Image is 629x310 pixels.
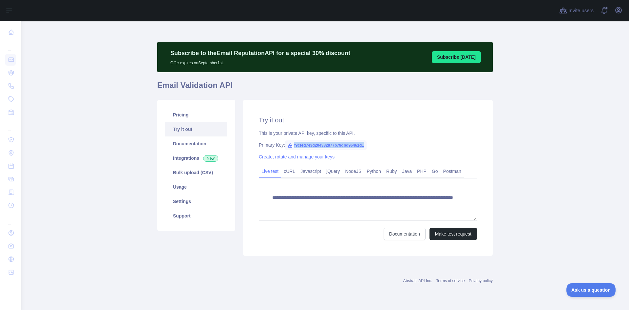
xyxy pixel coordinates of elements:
[281,166,298,176] a: cURL
[165,108,227,122] a: Pricing
[259,130,477,136] div: This is your private API key, specific to this API.
[5,39,16,52] div: ...
[384,228,426,240] a: Documentation
[566,283,616,297] iframe: Toggle Customer Support
[203,155,218,162] span: New
[432,51,481,63] button: Subscribe [DATE]
[165,151,227,165] a: Integrations New
[165,122,227,136] a: Try it out
[558,5,595,16] button: Invite users
[441,166,464,176] a: Postman
[165,136,227,151] a: Documentation
[165,209,227,223] a: Support
[157,80,493,96] h1: Email Validation API
[259,154,334,159] a: Create, rotate and manage your keys
[384,166,400,176] a: Ruby
[469,279,493,283] a: Privacy policy
[568,7,594,14] span: Invite users
[298,166,324,176] a: Javascript
[436,279,465,283] a: Terms of service
[259,115,477,125] h2: Try it out
[5,213,16,226] div: ...
[170,49,350,58] p: Subscribe to the Email Reputation API for a special 30 % discount
[403,279,432,283] a: Abstract API Inc.
[324,166,342,176] a: jQuery
[414,166,429,176] a: PHP
[285,140,367,150] span: f9cfed743d204332877b79dbd96461d1
[5,119,16,133] div: ...
[259,166,281,176] a: Live test
[429,166,441,176] a: Go
[165,180,227,194] a: Usage
[170,58,350,66] p: Offer expires on September 1st.
[400,166,415,176] a: Java
[165,194,227,209] a: Settings
[342,166,364,176] a: NodeJS
[429,228,477,240] button: Make test request
[259,142,477,148] div: Primary Key:
[165,165,227,180] a: Bulk upload (CSV)
[364,166,384,176] a: Python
